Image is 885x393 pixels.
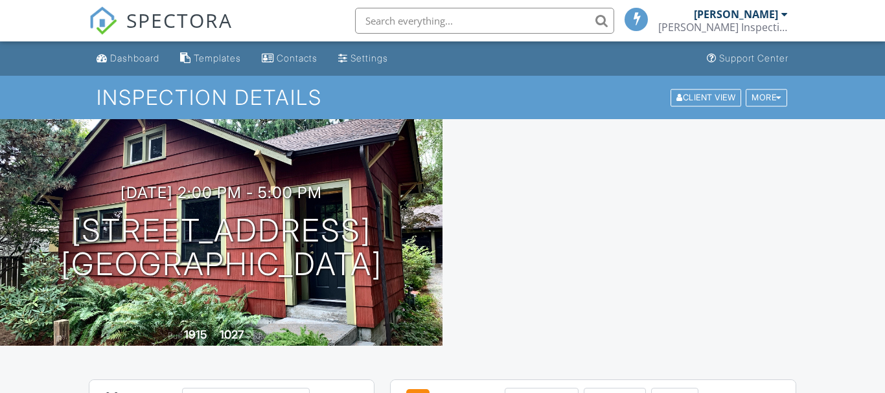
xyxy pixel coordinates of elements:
div: Dashboard [110,52,159,63]
div: Client View [671,89,741,106]
img: The Best Home Inspection Software - Spectora [89,6,117,35]
div: Contacts [277,52,317,63]
div: More [746,89,787,106]
a: SPECTORA [89,17,233,45]
a: Contacts [257,47,323,71]
div: Settings [351,52,388,63]
a: Settings [333,47,393,71]
span: SPECTORA [126,6,233,34]
div: [PERSON_NAME] [694,8,778,21]
a: Dashboard [91,47,165,71]
h1: Inspection Details [97,86,788,109]
div: Support Center [719,52,788,63]
h3: [DATE] 2:00 pm - 5:00 pm [121,184,322,201]
div: 1027 [220,328,244,341]
div: Boggs Inspection Services [658,21,788,34]
div: 1915 [184,328,207,341]
h1: [STREET_ADDRESS] [GEOGRAPHIC_DATA] [61,214,382,282]
a: Client View [669,92,744,102]
span: Built [168,331,182,341]
input: Search everything... [355,8,614,34]
a: Support Center [702,47,794,71]
a: Templates [175,47,246,71]
div: Templates [194,52,241,63]
span: sq. ft. [246,331,264,341]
